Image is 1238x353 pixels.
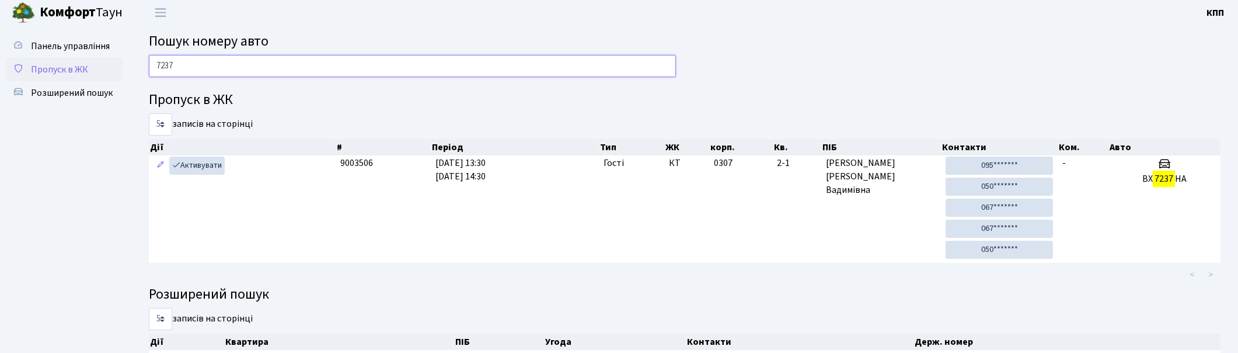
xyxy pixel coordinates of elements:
[669,157,705,170] span: КТ
[40,3,96,22] b: Комфорт
[149,308,172,330] select: записів на сторінці
[709,139,773,155] th: корп.
[40,3,123,23] span: Таун
[454,334,544,350] th: ПІБ
[149,334,224,350] th: Дії
[149,55,676,77] input: Пошук
[149,113,172,136] select: записів на сторінці
[544,334,686,350] th: Угода
[336,139,431,155] th: #
[773,139,822,155] th: Кв.
[340,157,373,169] span: 9003506
[149,286,1220,303] h4: Розширений пошук
[435,157,486,183] span: [DATE] 13:30 [DATE] 14:30
[1153,171,1175,187] mark: 7237
[6,81,123,105] a: Розширений пошук
[777,157,817,170] span: 2-1
[12,1,35,25] img: logo.png
[146,3,175,22] button: Переключити навігацію
[1206,6,1224,20] a: КПП
[149,139,336,155] th: Дії
[31,40,110,53] span: Панель управління
[1108,139,1220,155] th: Авто
[154,157,168,175] a: Редагувати
[664,139,709,155] th: ЖК
[1058,139,1108,155] th: Ком.
[941,139,1058,155] th: Контакти
[31,63,88,76] span: Пропуск в ЖК
[1113,174,1216,185] h5: ВХ НА
[149,31,268,51] span: Пошук номеру авто
[913,334,1220,350] th: Держ. номер
[31,86,113,99] span: Розширений пошук
[821,139,941,155] th: ПІБ
[604,157,624,170] span: Гості
[1062,157,1066,169] span: -
[149,113,253,136] label: записів на сторінці
[6,34,123,58] a: Панель управління
[149,92,1220,109] h4: Пропуск в ЖК
[826,157,936,197] span: [PERSON_NAME] [PERSON_NAME] Вадимівна
[224,334,454,350] th: Квартира
[6,58,123,81] a: Пропуск в ЖК
[599,139,664,155] th: Тип
[169,157,225,175] a: Активувати
[686,334,913,350] th: Контакти
[431,139,599,155] th: Період
[149,308,253,330] label: записів на сторінці
[714,157,733,169] span: 0307
[1206,6,1224,19] b: КПП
